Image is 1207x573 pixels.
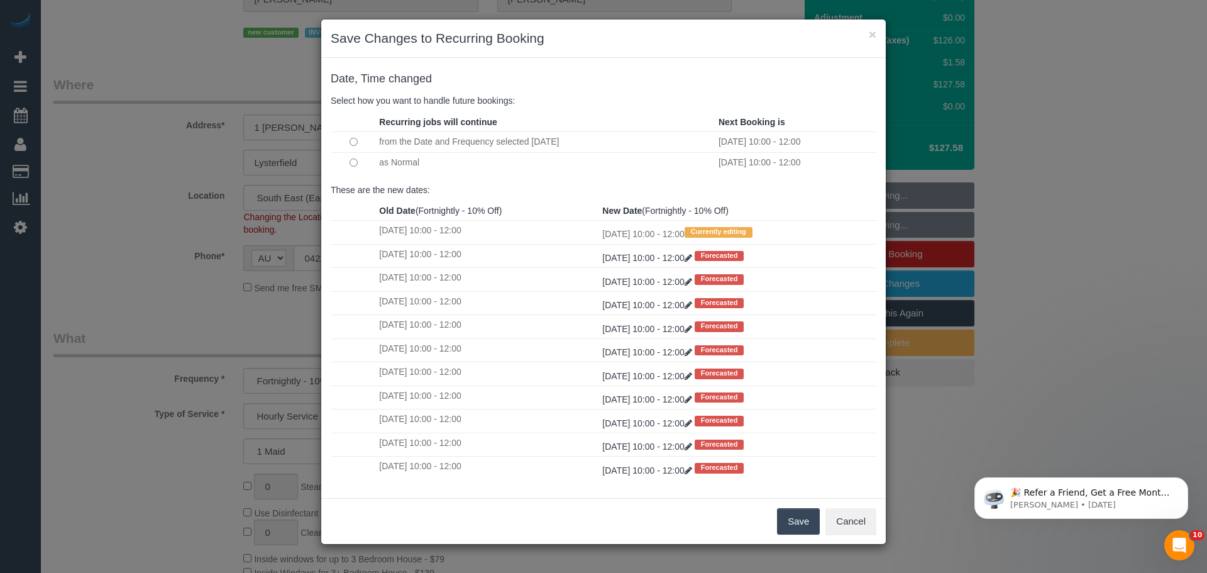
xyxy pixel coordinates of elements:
a: [DATE] 10:00 - 12:00 [602,465,694,476]
td: [DATE] 10:00 - 12:00 [376,409,599,433]
td: [DATE] 10:00 - 12:00 [376,386,599,409]
td: [DATE] 10:00 - 12:00 [376,433,599,456]
a: [DATE] 10:00 - 12:00 [602,394,694,404]
a: [DATE] 10:00 - 12:00 [602,324,694,334]
a: [DATE] 10:00 - 12:00 [602,442,694,452]
a: [DATE] 10:00 - 12:00 [602,418,694,428]
a: [DATE] 10:00 - 12:00 [602,300,694,310]
span: Date, Time [331,72,385,85]
span: Currently editing [685,227,752,237]
td: as Normal [376,152,715,173]
p: Select how you want to handle future bookings: [331,94,876,107]
iframe: Intercom notifications message [956,451,1207,539]
iframe: Intercom live chat [1164,530,1194,560]
a: [DATE] 10:00 - 12:00 [602,253,694,263]
p: These are the new dates: [331,184,876,196]
strong: Next Booking is [719,117,785,127]
td: [DATE] 10:00 - 12:00 [376,457,599,480]
button: Save [777,508,820,535]
button: × [869,28,876,41]
a: [DATE] 10:00 - 12:00 [602,347,694,357]
span: Forecasted [695,321,744,331]
span: Forecasted [695,298,744,308]
a: [DATE] 10:00 - 12:00 [602,277,694,287]
td: [DATE] 10:00 - 12:00 [376,221,599,244]
span: Forecasted [695,440,744,450]
span: Forecasted [695,274,744,284]
td: [DATE] 10:00 - 12:00 [376,244,599,267]
span: Forecasted [695,463,744,473]
a: [DATE] 10:00 - 12:00 [602,371,694,381]
td: [DATE] 10:00 - 12:00 [376,338,599,362]
td: [DATE] 10:00 - 12:00 [715,131,876,152]
span: Forecasted [695,392,744,403]
td: [DATE] 10:00 - 12:00 [376,268,599,291]
td: from the Date and Frequency selected [DATE] [376,131,715,152]
strong: New Date [602,206,642,216]
h4: changed [331,73,876,86]
span: Forecasted [695,345,744,355]
span: Forecasted [695,251,744,261]
button: Cancel [825,508,876,535]
th: (Fortnightly - 10% Off) [376,201,599,221]
td: [DATE] 10:00 - 12:00 [715,152,876,173]
td: [DATE] 10:00 - 12:00 [599,221,876,244]
td: [DATE] 10:00 - 12:00 [376,315,599,338]
th: (Fortnightly - 10% Off) [599,201,876,221]
span: Forecasted [695,369,744,379]
td: [DATE] 10:00 - 12:00 [376,291,599,314]
td: [DATE] 10:00 - 12:00 [376,362,599,386]
span: Forecasted [695,416,744,426]
strong: Old Date [379,206,416,216]
span: 10 [1190,530,1204,540]
strong: Recurring jobs will continue [379,117,497,127]
h3: Save Changes to Recurring Booking [331,29,876,48]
